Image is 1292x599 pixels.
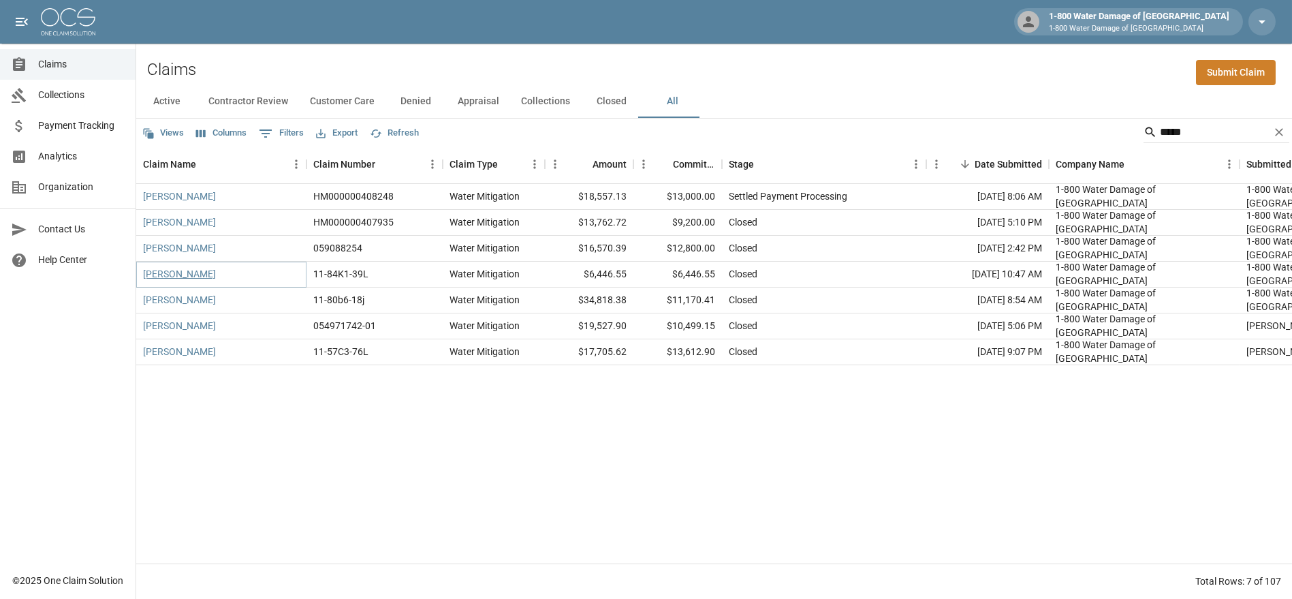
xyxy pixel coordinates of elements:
[545,339,633,365] div: $17,705.62
[143,189,216,203] a: [PERSON_NAME]
[143,241,216,255] a: [PERSON_NAME]
[729,345,757,358] div: Closed
[1056,234,1233,262] div: 1-800 Water Damage of Athens
[545,262,633,288] div: $6,446.55
[498,155,517,174] button: Sort
[1056,260,1233,288] div: 1-800 Water Damage of Athens
[375,155,394,174] button: Sort
[136,145,306,183] div: Claim Name
[450,267,520,281] div: Water Mitigation
[38,119,125,133] span: Payment Tracking
[633,288,722,313] div: $11,170.41
[1049,23,1229,35] p: 1-800 Water Damage of [GEOGRAPHIC_DATA]
[143,319,216,333] a: [PERSON_NAME]
[573,155,593,174] button: Sort
[313,293,364,307] div: 11-80b6-18j
[545,184,633,210] div: $18,557.13
[136,85,198,118] button: Active
[447,85,510,118] button: Appraisal
[1056,312,1233,339] div: 1-800 Water Damage of Athens
[196,155,215,174] button: Sort
[926,145,1049,183] div: Date Submitted
[136,85,1292,118] div: dynamic tabs
[1196,60,1276,85] a: Submit Claim
[443,145,545,183] div: Claim Type
[422,154,443,174] button: Menu
[545,236,633,262] div: $16,570.39
[633,154,654,174] button: Menu
[926,154,947,174] button: Menu
[729,189,847,203] div: Settled Payment Processing
[1195,574,1281,588] div: Total Rows: 7 of 107
[906,154,926,174] button: Menu
[926,210,1049,236] div: [DATE] 5:10 PM
[722,145,926,183] div: Stage
[450,345,520,358] div: Water Mitigation
[1049,145,1240,183] div: Company Name
[956,155,975,174] button: Sort
[143,345,216,358] a: [PERSON_NAME]
[385,85,447,118] button: Denied
[926,288,1049,313] div: [DATE] 8:54 AM
[366,123,422,144] button: Refresh
[729,215,757,229] div: Closed
[143,267,216,281] a: [PERSON_NAME]
[38,180,125,194] span: Organization
[450,189,520,203] div: Water Mitigation
[673,145,715,183] div: Committed Amount
[313,189,394,203] div: HM000000408248
[41,8,95,35] img: ocs-logo-white-transparent.png
[1056,338,1233,365] div: 1-800 Water Damage of Athens
[1056,286,1233,313] div: 1-800 Water Damage of Athens
[8,8,35,35] button: open drawer
[1056,209,1233,236] div: 1-800 Water Damage of Athens
[729,319,757,333] div: Closed
[299,85,385,118] button: Customer Care
[1043,10,1235,34] div: 1-800 Water Damage of [GEOGRAPHIC_DATA]
[524,154,545,174] button: Menu
[38,253,125,267] span: Help Center
[545,288,633,313] div: $34,818.38
[926,236,1049,262] div: [DATE] 2:42 PM
[313,345,368,358] div: 11-57C3-76L
[143,293,216,307] a: [PERSON_NAME]
[313,241,362,255] div: 059088254
[545,145,633,183] div: Amount
[729,293,757,307] div: Closed
[139,123,187,144] button: Views
[450,145,498,183] div: Claim Type
[926,339,1049,365] div: [DATE] 9:07 PM
[1269,122,1289,142] button: Clear
[193,123,250,144] button: Select columns
[1056,183,1233,210] div: 1-800 Water Damage of Athens
[633,184,722,210] div: $13,000.00
[545,210,633,236] div: $13,762.72
[313,123,361,144] button: Export
[450,241,520,255] div: Water Mitigation
[38,88,125,102] span: Collections
[143,145,196,183] div: Claim Name
[147,60,196,80] h2: Claims
[926,262,1049,288] div: [DATE] 10:47 AM
[545,313,633,339] div: $19,527.90
[450,319,520,333] div: Water Mitigation
[38,222,125,236] span: Contact Us
[633,339,722,365] div: $13,612.90
[633,262,722,288] div: $6,446.55
[313,319,376,333] div: 054971742-01
[593,145,627,183] div: Amount
[1124,155,1144,174] button: Sort
[633,210,722,236] div: $9,200.00
[926,313,1049,339] div: [DATE] 5:06 PM
[510,85,581,118] button: Collections
[313,215,394,229] div: HM000000407935
[143,215,216,229] a: [PERSON_NAME]
[633,313,722,339] div: $10,499.15
[729,267,757,281] div: Closed
[654,155,673,174] button: Sort
[754,155,773,174] button: Sort
[1144,121,1289,146] div: Search
[12,574,123,587] div: © 2025 One Claim Solution
[313,145,375,183] div: Claim Number
[255,123,307,144] button: Show filters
